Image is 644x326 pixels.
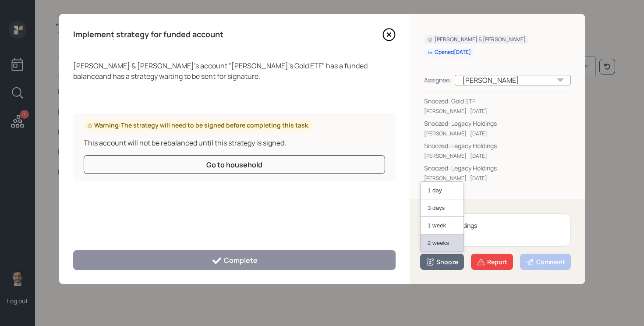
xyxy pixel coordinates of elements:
div: Assignee: [424,75,451,85]
div: [PERSON_NAME] & [PERSON_NAME] [428,36,526,43]
h4: Implement strategy for funded account [73,30,223,39]
div: Warning: The strategy will need to be signed before completing this task. [87,121,310,130]
div: Snoozed: Gold ETF [424,96,571,106]
div: [PERSON_NAME] [424,174,467,182]
textarea: Legacy Holdings [424,213,571,247]
button: Go to household [84,155,385,174]
div: This account will not be rebalanced until this strategy is signed. [84,138,385,148]
button: Snooze [420,254,464,270]
div: [PERSON_NAME] [424,152,467,160]
button: Report [471,254,513,270]
div: [DATE] [470,107,487,115]
div: [DATE] [470,174,487,182]
div: Snoozed: Legacy Holdings [424,141,571,150]
button: 3 days [421,199,464,217]
button: Complete [73,250,396,270]
div: Snooze [426,258,458,266]
div: [DATE] [470,130,487,138]
div: Opened [DATE] [428,49,471,56]
button: Comment [520,254,571,270]
button: 1 day [421,182,464,199]
div: [PERSON_NAME] [424,107,467,115]
div: Complete [212,255,258,266]
div: [PERSON_NAME] & [PERSON_NAME] 's account " [PERSON_NAME]'s Gold ETF " has a funded balance and ha... [73,60,396,81]
div: Comment [526,258,565,266]
button: 2 weeks [421,234,464,252]
div: Report [477,258,507,266]
button: 1 week [421,217,464,234]
div: [DATE] [470,152,487,160]
div: Go to household [206,160,262,170]
div: Snoozed: Legacy Holdings [424,119,571,128]
div: Snoozed: Legacy Holdings [424,163,571,173]
div: [PERSON_NAME] [455,75,571,85]
div: [PERSON_NAME] [424,130,467,138]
